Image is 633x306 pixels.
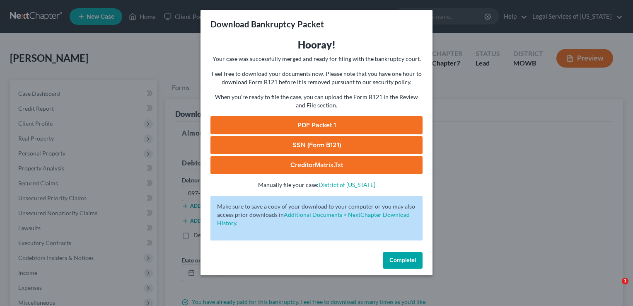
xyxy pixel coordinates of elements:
[210,70,423,86] p: Feel free to download your documents now. Please note that you have one hour to download Form B12...
[210,93,423,109] p: When you're ready to file the case, you can upload the Form B121 in the Review and File section.
[217,202,416,227] p: Make sure to save a copy of your download to your computer or you may also access prior downloads in
[210,38,423,51] h3: Hooray!
[622,278,628,284] span: 1
[605,278,625,298] iframe: Intercom live chat
[319,181,375,188] a: District of [US_STATE]
[210,18,324,30] h3: Download Bankruptcy Packet
[210,181,423,189] p: Manually file your case:
[383,252,423,269] button: Complete!
[210,156,423,174] a: CreditorMatrix.txt
[217,211,410,226] a: Additional Documents > NextChapter Download History.
[210,55,423,63] p: Your case was successfully merged and ready for filing with the bankruptcy court.
[389,257,416,264] span: Complete!
[210,116,423,134] a: PDF Packet 1
[210,136,423,154] a: SSN (Form B121)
